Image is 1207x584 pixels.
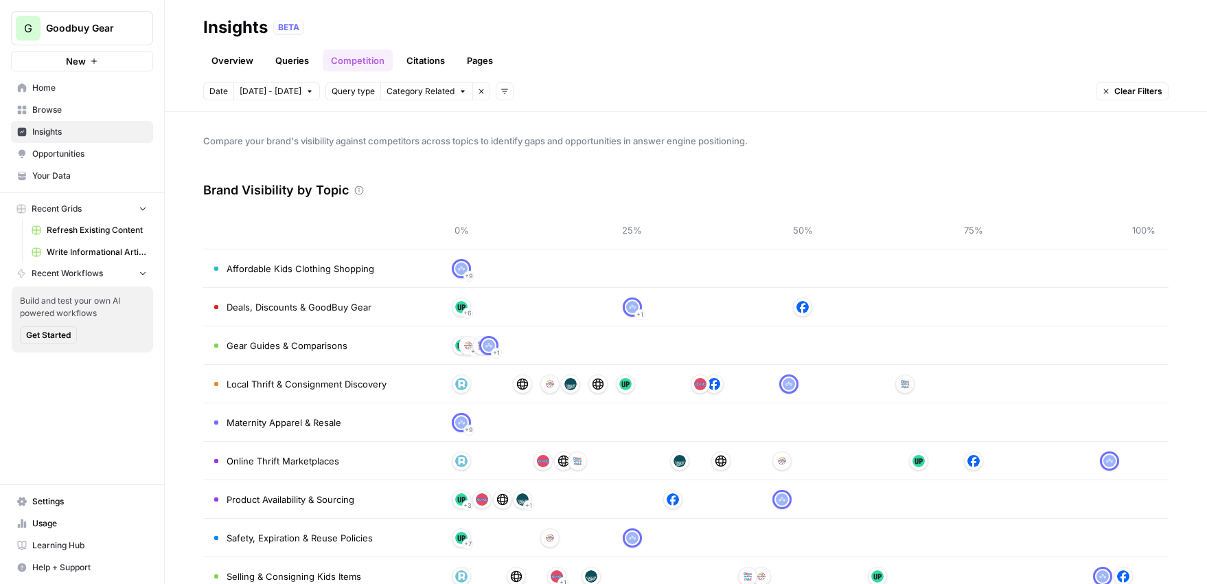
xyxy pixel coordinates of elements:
[448,223,475,237] span: 0%
[667,493,679,506] img: whxio477lppyd0x81nqrdhvkf8wo
[24,20,32,36] span: G
[332,85,375,98] span: Query type
[564,378,577,390] img: 757anmmjrab0aqmtwrrmjivzaece
[912,455,925,467] img: qev8ers2b11hztfznmo08thsi9cm
[636,308,643,322] span: + 1
[465,269,473,283] span: + 9
[755,570,768,583] img: rygom2a5rbz544sl3oulghh8lurx
[227,416,341,429] span: Maternity Apparel & Resale
[544,378,556,390] img: rygom2a5rbz544sl3oulghh8lurx
[455,493,468,506] img: qev8ers2b11hztfznmo08thsi9cm
[32,148,147,160] span: Opportunities
[32,82,147,94] span: Home
[1096,570,1109,583] img: q8ulibdnrh1ea8189jrc2ybukl8s
[11,143,153,165] a: Opportunities
[32,561,147,574] span: Help + Support
[776,455,788,467] img: rygom2a5rbz544sl3oulghh8lurx
[11,491,153,513] a: Settings
[233,82,320,100] button: [DATE] - [DATE]
[463,306,472,320] span: + 6
[227,454,339,468] span: Online Thrift Marketplaces
[323,49,393,71] a: Competition
[1117,570,1129,583] img: whxio477lppyd0x81nqrdhvkf8wo
[32,104,147,116] span: Browse
[203,49,262,71] a: Overview
[455,455,468,467] img: kp264n42w8prb17iugeyhijp4fjp
[796,301,809,313] img: whxio477lppyd0x81nqrdhvkf8wo
[227,339,347,352] span: Gear Guides & Comparisons
[1114,85,1162,98] span: Clear Filters
[708,378,720,390] img: whxio477lppyd0x81nqrdhvkf8wo
[551,570,563,583] img: a40hqxhm8szh0ej2eu9sqt79yi3r
[455,339,468,352] img: qev8ers2b11hztfznmo08thsi9cm
[380,82,472,100] button: Category Related
[455,262,468,275] img: q8ulibdnrh1ea8189jrc2ybukl8s
[32,170,147,182] span: Your Data
[776,493,788,506] img: q8ulibdnrh1ea8189jrc2ybukl8s
[525,499,532,513] span: + 1
[455,570,468,583] img: kp264n42w8prb17iugeyhijp4fjp
[742,570,754,583] img: luw0yxt9q4agfpoeeypo6jyc67rf
[66,54,86,68] span: New
[240,85,301,98] span: [DATE] - [DATE]
[11,263,153,284] button: Recent Workflows
[619,378,632,390] img: qev8ers2b11hztfznmo08thsi9cm
[26,329,71,341] span: Get Started
[537,455,549,467] img: a40hqxhm8szh0ej2eu9sqt79yi3r
[571,455,584,467] img: luw0yxt9q4agfpoeeypo6jyc67rf
[626,301,639,313] img: q8ulibdnrh1ea8189jrc2ybukl8s
[203,134,1169,148] span: Compare your brand's visibility against competitors across topics to identify gaps and opportunit...
[32,539,147,552] span: Learning Hub
[11,121,153,143] a: Insights
[227,493,354,506] span: Product Availability & Sourcing
[626,532,639,544] img: q8ulibdnrh1ea8189jrc2ybukl8s
[209,85,228,98] span: Date
[46,21,129,35] span: Goodbuy Gear
[455,378,468,390] img: kp264n42w8prb17iugeyhijp4fjp
[32,517,147,530] span: Usage
[32,267,103,280] span: Recent Workflows
[471,345,478,359] span: + 1
[32,495,147,508] span: Settings
[11,165,153,187] a: Your Data
[11,535,153,557] a: Learning Hub
[227,531,373,545] span: Safety, Expiration & Reuse Policies
[516,493,529,506] img: 757anmmjrab0aqmtwrrmjivzaece
[899,378,911,390] img: luw0yxt9q4agfpoeeypo6jyc67rf
[464,537,472,551] span: + 7
[544,532,556,544] img: rygom2a5rbz544sl3oulghh8lurx
[203,181,349,200] h3: Brand Visibility by Topic
[203,16,268,38] div: Insights
[32,203,82,215] span: Recent Grids
[11,77,153,99] a: Home
[11,513,153,535] a: Usage
[783,378,795,390] img: q8ulibdnrh1ea8189jrc2ybukl8s
[463,499,472,513] span: + 3
[1096,82,1169,100] button: Clear Filters
[47,246,147,258] span: Write Informational Article
[483,339,495,352] img: q8ulibdnrh1ea8189jrc2ybukl8s
[47,224,147,236] span: Refresh Existing Content
[11,199,153,219] button: Recent Grids
[674,455,686,467] img: 757anmmjrab0aqmtwrrmjivzaece
[476,339,488,352] img: luw0yxt9q4agfpoeeypo6jyc67rf
[273,21,304,34] div: BETA
[11,11,153,45] button: Workspace: Goodbuy Gear
[227,377,387,391] span: Local Thrift & Consignment Discovery
[11,51,153,71] button: New
[227,300,371,314] span: Deals, Discounts & GoodBuy Gear
[619,223,646,237] span: 25%
[1130,223,1158,237] span: 100%
[459,49,501,71] a: Pages
[967,455,980,467] img: whxio477lppyd0x81nqrdhvkf8wo
[11,99,153,121] a: Browse
[871,570,884,583] img: qev8ers2b11hztfznmo08thsi9cm
[455,532,468,544] img: qev8ers2b11hztfznmo08thsi9cm
[585,570,597,583] img: 757anmmjrab0aqmtwrrmjivzaece
[32,126,147,138] span: Insights
[1103,455,1116,467] img: q8ulibdnrh1ea8189jrc2ybukl8s
[398,49,453,71] a: Citations
[20,326,77,344] button: Get Started
[960,223,987,237] span: 75%
[25,241,153,263] a: Write Informational Article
